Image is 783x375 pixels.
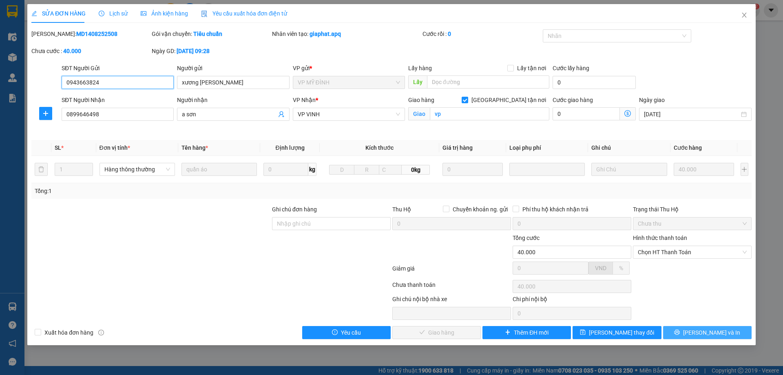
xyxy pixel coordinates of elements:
[391,280,512,295] div: Chưa thanh toán
[152,29,270,38] div: Gói vận chuyển:
[379,165,402,175] input: C
[519,205,592,214] span: Phí thu hộ khách nhận trả
[392,206,411,213] span: Thu Hộ
[31,29,150,38] div: [PERSON_NAME]:
[482,326,571,339] button: plusThêm ĐH mới
[408,65,432,71] span: Lấy hàng
[104,163,170,175] span: Hàng thông thường
[332,329,338,336] span: exclamation-circle
[391,264,512,278] div: Giảm giá
[62,64,174,73] div: SĐT Người Gửi
[177,95,289,104] div: Người nhận
[408,75,427,89] span: Lấy
[31,11,37,16] span: edit
[553,97,593,103] label: Cước giao hàng
[13,7,71,33] strong: CHUYỂN PHÁT NHANH AN PHÚ QUÝ
[293,97,316,103] span: VP Nhận
[674,329,680,336] span: printer
[619,265,623,271] span: %
[181,144,208,151] span: Tên hàng
[505,329,511,336] span: plus
[449,205,511,214] span: Chuyển khoản ng. gửi
[408,107,430,120] span: Giao
[354,165,379,175] input: R
[430,107,549,120] input: Giao tận nơi
[177,48,210,54] b: [DATE] 09:28
[589,328,654,337] span: [PERSON_NAME] thay đổi
[624,110,631,117] span: dollar-circle
[638,246,747,258] span: Chọn HT Thanh Toán
[99,11,104,16] span: clock-circle
[293,64,405,73] div: VP gửi
[733,4,756,27] button: Close
[98,330,104,335] span: info-circle
[298,108,400,120] span: VP VINH
[35,186,302,195] div: Tổng: 1
[99,10,128,17] span: Lịch sử
[595,265,606,271] span: VND
[40,110,52,117] span: plus
[392,326,481,339] button: checkGiao hàng
[741,163,748,176] button: plus
[639,97,665,103] label: Ngày giao
[513,295,631,307] div: Chi phí nội bộ
[442,144,473,151] span: Giá trị hàng
[633,235,687,241] label: Hình thức thanh toán
[674,144,702,151] span: Cước hàng
[741,12,748,18] span: close
[329,165,354,175] input: D
[62,95,174,104] div: SĐT Người Nhận
[513,235,540,241] span: Tổng cước
[506,140,588,156] th: Loại phụ phí
[31,47,150,55] div: Chưa cước :
[152,47,270,55] div: Ngày GD:
[392,295,511,307] div: Ghi chú nội bộ nhà xe
[553,76,636,89] input: Cước lấy hàng
[12,35,72,62] span: [GEOGRAPHIC_DATA], [GEOGRAPHIC_DATA] ↔ [GEOGRAPHIC_DATA]
[644,110,739,119] input: Ngày giao
[272,217,391,230] input: Ghi chú đơn hàng
[278,111,285,118] span: user-add
[422,29,541,38] div: Cước rồi :
[41,328,97,337] span: Xuất hóa đơn hàng
[442,163,503,176] input: 0
[310,31,341,37] b: giaphat.apq
[638,217,747,230] span: Chưa thu
[272,29,421,38] div: Nhân viên tạo:
[100,144,130,151] span: Đơn vị tính
[591,163,667,176] input: Ghi Chú
[448,31,451,37] b: 0
[272,206,317,213] label: Ghi chú đơn hàng
[365,144,394,151] span: Kích thước
[514,328,549,337] span: Thêm ĐH mới
[683,328,740,337] span: [PERSON_NAME] và In
[573,326,661,339] button: save[PERSON_NAME] thay đổi
[141,10,188,17] span: Ảnh kiện hàng
[31,10,86,17] span: SỬA ĐƠN HÀNG
[580,329,586,336] span: save
[177,64,289,73] div: Người gửi
[341,328,361,337] span: Yêu cầu
[408,97,434,103] span: Giao hàng
[674,163,734,176] input: 0
[588,140,670,156] th: Ghi chú
[63,48,81,54] b: 40.000
[298,76,400,89] span: VP MỸ ĐÌNH
[201,10,287,17] span: Yêu cầu xuất hóa đơn điện tử
[427,75,549,89] input: Dọc đường
[514,64,549,73] span: Lấy tận nơi
[553,65,589,71] label: Cước lấy hàng
[4,44,11,84] img: logo
[181,163,257,176] input: VD: Bàn, Ghế
[35,163,48,176] button: delete
[141,11,146,16] span: picture
[633,205,752,214] div: Trạng thái Thu Hộ
[553,107,620,120] input: Cước giao hàng
[201,11,208,17] img: icon
[275,144,304,151] span: Định lượng
[302,326,391,339] button: exclamation-circleYêu cầu
[76,31,117,37] b: MD1408252508
[193,31,222,37] b: Tiêu chuẩn
[39,107,52,120] button: plus
[55,144,61,151] span: SL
